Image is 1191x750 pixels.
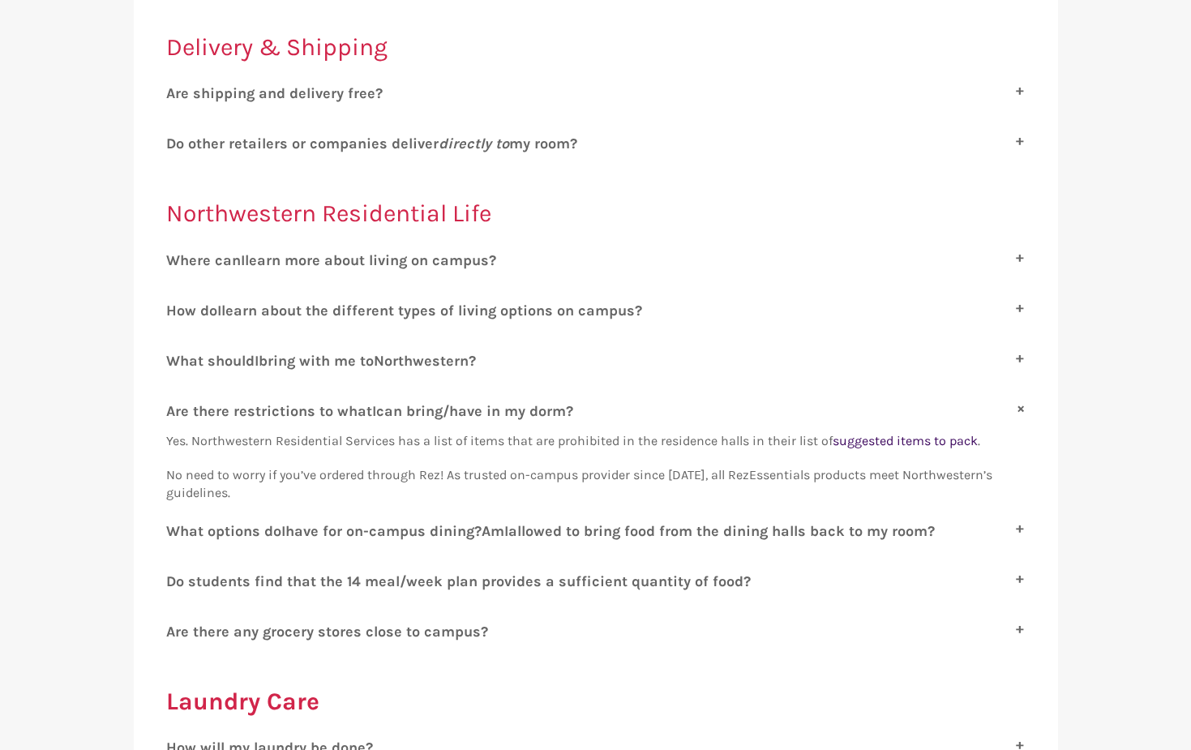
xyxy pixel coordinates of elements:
span: learn more about living on campus? [245,251,496,269]
span: hat should [180,352,255,370]
span: allowed to bring food from the dining halls back to my room? [508,522,935,540]
span: Yes. Northwestern Residential Services has a list of items that are prohibited in the residence h... [166,433,833,448]
label: D [166,135,1026,152]
label: A [166,84,1026,102]
span: learn about the different types of living options on campus? [221,302,642,319]
span: ow do [177,302,217,319]
a: suggested items to pack [833,433,978,448]
span: . [978,433,980,448]
span: o students find that the 14 meal/week plan provides a sufficient quantity of food? [176,572,751,590]
span: can bring/have in my dorm? [376,402,573,420]
label: A [166,623,1026,641]
span: m [491,522,504,540]
label: D [166,572,1026,590]
span: here can [180,251,241,269]
span: re there restrictions to what [175,402,372,420]
label: W I A I [166,522,1026,540]
span: re there any grocery stores close to campus? [175,623,488,641]
span: have for on-campus dining? [285,522,482,540]
span: re shipping and delivery free? [175,84,383,102]
span: No need to worry if you’ve ordered through Rez! As trusted on-campus provider since [DATE], all R... [166,467,992,500]
span: hat options do [180,522,281,540]
label: W I [166,251,1026,269]
label: H I [166,302,1026,319]
h2: Laundry Care [166,685,1026,718]
h2: Delivery & Shipping [166,31,1026,64]
label: W I N [166,352,1026,370]
span: o other retailers or companies deliver my room? [176,135,577,152]
h2: Northwestern Residential Life [166,197,1026,230]
label: A I [166,402,1026,420]
span: orthwestern? [384,352,476,370]
span: bring with me to [259,352,374,370]
i: directly to [439,135,509,152]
